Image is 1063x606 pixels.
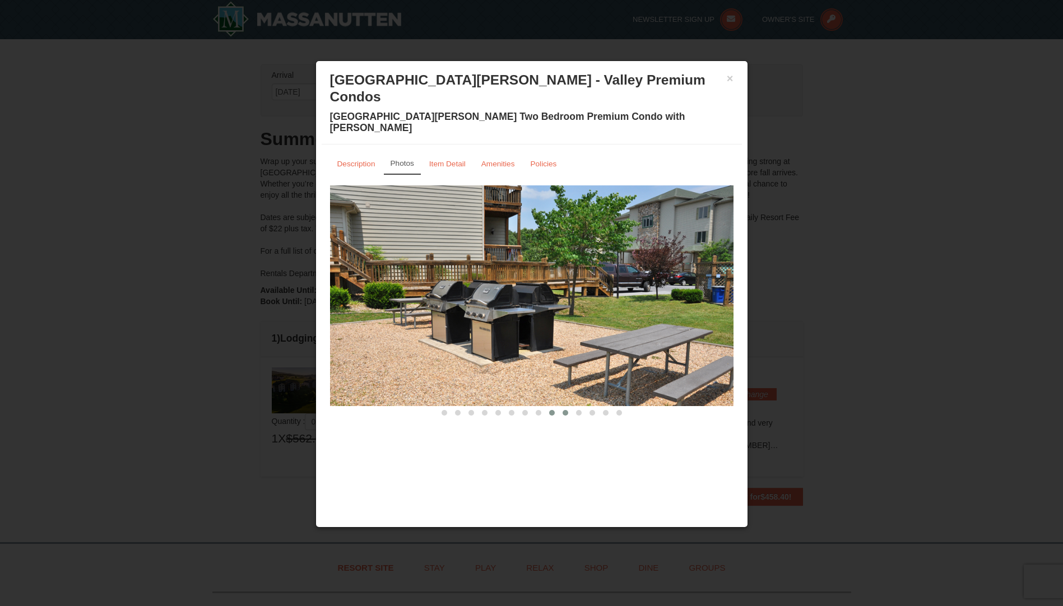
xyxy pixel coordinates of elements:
button: × [727,73,734,84]
small: Item Detail [429,160,466,168]
a: Item Detail [422,153,473,175]
h3: [GEOGRAPHIC_DATA][PERSON_NAME] - Valley Premium Condos [330,72,734,105]
a: Policies [523,153,564,175]
small: Amenities [481,160,515,168]
h4: [GEOGRAPHIC_DATA][PERSON_NAME] Two Bedroom Premium Condo with [PERSON_NAME] [330,111,734,133]
a: Photos [384,153,421,175]
img: 18876286-171-88d898ab.jpg [330,185,734,406]
a: Description [330,153,383,175]
small: Photos [391,159,414,167]
small: Policies [530,160,556,168]
small: Description [337,160,375,168]
a: Amenities [474,153,522,175]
